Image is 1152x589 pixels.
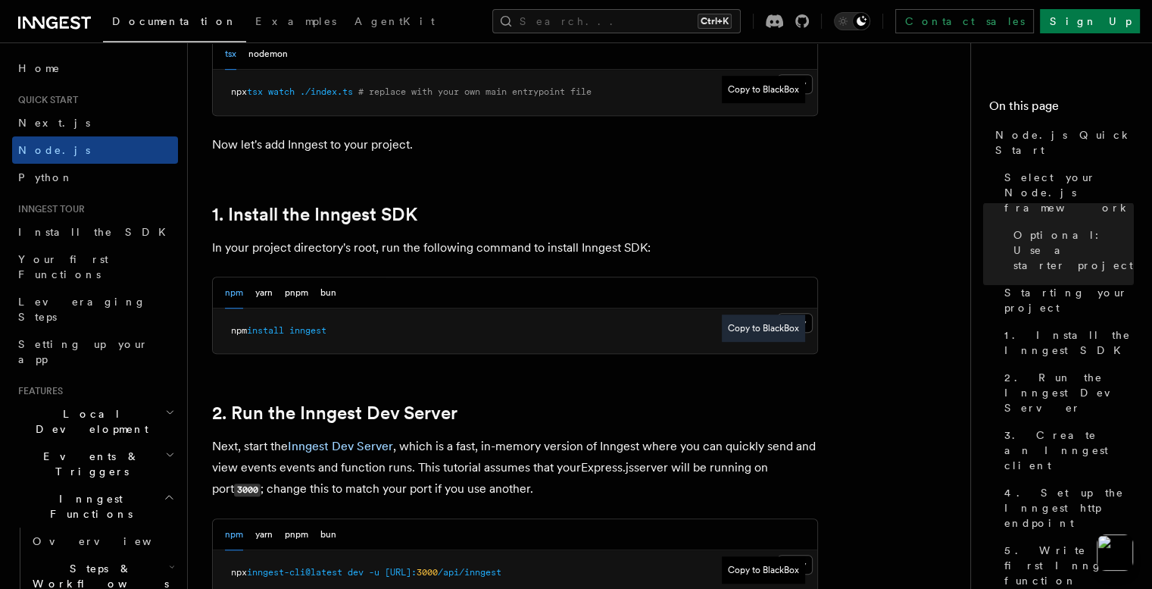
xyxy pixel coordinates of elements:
[289,325,326,336] span: inngest
[225,277,243,309] button: npm
[231,86,247,97] span: npx
[998,164,1134,221] a: Select your Node.js framework
[12,443,178,485] button: Events & Triggers
[369,567,379,578] span: -u
[998,279,1134,321] a: Starting your project
[12,218,178,246] a: Install the SDK
[348,567,364,578] span: dev
[255,519,273,550] button: yarn
[225,519,243,550] button: npm
[212,204,417,225] a: 1. Install the Inngest SDK
[12,288,178,331] a: Leveraging Steps
[12,491,164,522] span: Inngest Functions
[358,86,592,97] span: # replace with your own main entrypoint file
[268,86,295,97] span: watch
[834,12,870,30] button: Toggle dark mode
[1007,221,1134,279] a: Optional: Use a starter project
[995,127,1134,158] span: Node.js Quick Start
[18,226,175,238] span: Install the SDK
[1004,285,1134,315] span: Starting your project
[998,364,1134,421] a: 2. Run the Inngest Dev Server
[18,296,146,323] span: Leveraging Steps
[1004,428,1134,473] span: 3. Create an Inngest client
[1013,227,1134,273] span: Optional: Use a starter project
[18,61,61,76] span: Home
[212,134,818,155] p: Now let's add Inngest to your project.
[12,136,178,164] a: Node.js
[255,15,336,27] span: Examples
[234,484,261,497] code: 3000
[12,400,178,443] button: Local Development
[998,321,1134,364] a: 1. Install the Inngest SDK
[12,203,85,215] span: Inngest tour
[989,97,1134,121] h4: On this page
[231,325,247,336] span: npm
[12,246,178,288] a: Your first Functions
[33,535,189,547] span: Overview
[698,14,732,29] kbd: Ctrl+K
[1004,327,1134,358] span: 1. Install the Inngest SDK
[722,315,805,342] button: Copy to BlackBox
[12,485,178,528] button: Inngest Functions
[12,331,178,373] a: Setting up your app
[12,406,165,437] span: Local Development
[18,117,90,129] span: Next.js
[417,567,438,578] span: 3000
[246,5,345,41] a: Examples
[895,9,1034,33] a: Contact sales
[12,55,178,82] a: Home
[231,567,247,578] span: npx
[300,86,353,97] span: ./index.ts
[285,519,308,550] button: pnpm
[1004,370,1134,415] span: 2. Run the Inngest Dev Server
[320,277,336,309] button: bun
[1004,170,1134,215] span: Select your Node.js framework
[248,39,288,70] button: nodemon
[12,449,165,479] span: Events & Triggers
[27,528,178,555] a: Overview
[1040,9,1140,33] a: Sign Up
[998,421,1134,479] a: 3. Create an Inngest client
[1004,485,1134,531] span: 4. Set up the Inngest http endpoint
[12,94,78,106] span: Quick start
[112,15,237,27] span: Documentation
[722,556,805,584] button: Copy to BlackBox
[18,171,73,183] span: Python
[247,325,284,336] span: install
[225,39,236,70] button: tsx
[247,567,342,578] span: inngest-cli@latest
[722,76,805,103] button: Copy to BlackBox
[212,436,818,500] p: Next, start the , which is a fast, in-memory version of Inngest where you can quickly send and vi...
[989,121,1134,164] a: Node.js Quick Start
[212,237,818,258] p: In your project directory's root, run the following command to install Inngest SDK:
[1004,543,1134,588] span: 5. Write your first Inngest function
[285,277,308,309] button: pnpm
[18,144,90,156] span: Node.js
[492,9,741,33] button: Search...Ctrl+K
[12,385,63,397] span: Features
[354,15,435,27] span: AgentKit
[12,164,178,191] a: Python
[255,277,273,309] button: yarn
[18,253,108,280] span: Your first Functions
[320,519,336,550] button: bun
[998,479,1134,537] a: 4. Set up the Inngest http endpoint
[103,5,246,42] a: Documentation
[247,86,263,97] span: tsx
[212,403,457,424] a: 2. Run the Inngest Dev Server
[288,439,393,453] a: Inngest Dev Server
[345,5,444,41] a: AgentKit
[18,338,148,365] span: Setting up your app
[385,567,417,578] span: [URL]:
[438,567,501,578] span: /api/inngest
[12,109,178,136] a: Next.js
